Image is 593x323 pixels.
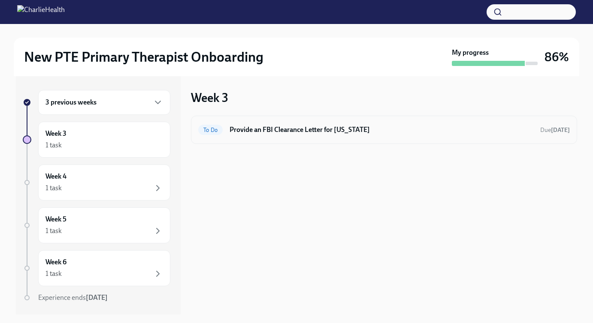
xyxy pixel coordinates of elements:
[545,49,569,65] h3: 86%
[191,90,228,105] h3: Week 3
[86,293,108,302] strong: [DATE]
[17,5,65,19] img: CharlieHealth
[45,141,62,150] div: 1 task
[45,215,67,224] h6: Week 5
[45,172,67,181] h6: Week 4
[24,48,263,66] h2: New PTE Primary Therapist Onboarding
[540,126,570,134] span: October 30th, 2025 10:00
[23,207,170,243] a: Week 51 task
[198,123,570,137] a: To DoProvide an FBI Clearance Letter for [US_STATE]Due[DATE]
[45,257,67,267] h6: Week 6
[45,226,62,236] div: 1 task
[45,98,97,107] h6: 3 previous weeks
[198,127,223,133] span: To Do
[230,125,533,135] h6: Provide an FBI Clearance Letter for [US_STATE]
[45,183,62,193] div: 1 task
[45,269,62,278] div: 1 task
[551,126,570,134] strong: [DATE]
[45,129,67,138] h6: Week 3
[38,293,108,302] span: Experience ends
[540,126,570,134] span: Due
[23,122,170,158] a: Week 31 task
[23,250,170,286] a: Week 61 task
[23,164,170,200] a: Week 41 task
[452,48,489,57] strong: My progress
[38,90,170,115] div: 3 previous weeks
